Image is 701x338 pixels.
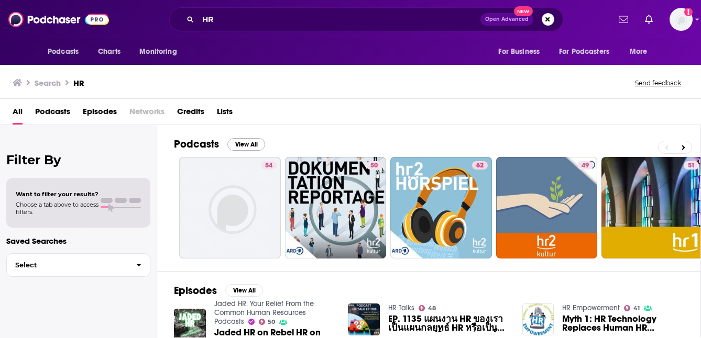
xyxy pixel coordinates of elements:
img: Podchaser - Follow, Share and Rate Podcasts [8,9,109,29]
span: 50 [370,161,378,171]
a: HR Empowerment [562,303,620,312]
span: New [514,6,533,16]
button: View All [227,138,265,151]
img: Myth 1: HR Technology Replaces Human HR Managers [522,303,554,335]
button: Open AdvancedNew [480,13,533,26]
span: 48 [428,306,436,311]
a: Episodes [83,103,117,125]
a: Podcasts [35,103,70,125]
span: Monitoring [139,44,177,59]
a: EP. 1135 แผนงาน HR ของเรา เป็นแผนกลยุทธ์ HR หรือเป็นแค่แผนงาน HR ในแต่ละปีเท่านั้น [388,314,510,332]
a: 50 [259,319,276,325]
a: Myth 1: HR Technology Replaces Human HR Managers [562,314,684,332]
a: PodcastsView All [174,138,265,151]
h2: Episodes [174,284,217,297]
button: Select [6,253,150,277]
a: Credits [177,103,204,125]
h2: Filter By [6,152,150,167]
a: All [13,103,23,125]
span: Charts [98,44,121,59]
a: Lists [217,103,233,125]
span: 54 [265,161,272,171]
img: EP. 1135 แผนงาน HR ของเรา เป็นแผนกลยุทธ์ HR หรือเป็นแค่แผนงาน HR ในแต่ละปีเท่านั้น [348,303,380,335]
button: open menu [40,42,92,62]
a: 54 [261,161,277,170]
span: 50 [268,320,275,324]
span: 49 [582,161,589,171]
span: Select [7,262,128,268]
a: 41 [624,305,640,311]
span: For Podcasters [559,44,609,59]
p: Saved Searches [6,236,150,246]
span: Want to filter your results? [16,190,98,198]
a: Show notifications dropdown [641,10,657,28]
button: open menu [552,42,625,62]
div: Search podcasts, credits, & more... [169,7,563,31]
a: Jaded HR: Your Relief From the Common Human Resources Podcasts [214,299,314,326]
button: open menu [622,42,661,62]
button: Show profile menu [670,8,693,31]
a: 50 [366,161,382,170]
a: 54 [179,157,281,258]
button: open menu [132,42,190,62]
a: EpisodesView All [174,284,263,297]
a: Charts [91,42,127,62]
a: HR Talks [388,303,414,312]
a: Show notifications dropdown [615,10,632,28]
span: Open Advanced [485,17,529,22]
a: 62 [472,161,488,170]
input: Search podcasts, credits, & more... [198,11,480,28]
h2: Podcasts [174,138,219,151]
button: Send feedback [632,78,684,87]
span: More [630,44,648,59]
span: 41 [633,306,640,311]
span: Podcasts [48,44,79,59]
svg: Add a profile image [684,8,693,16]
a: 62 [390,157,492,258]
a: 49 [577,161,593,170]
h3: Search [35,78,61,88]
span: Networks [129,103,165,125]
span: 51 [688,161,695,171]
a: 49 [496,157,598,258]
span: Choose a tab above to access filters. [16,201,98,216]
span: Logged in as AparnaKulkarni [670,8,693,31]
a: 50 [285,157,387,258]
img: User Profile [670,8,693,31]
h3: HR [73,78,84,88]
span: For Business [498,44,540,59]
button: View All [225,284,263,297]
a: 48 [419,305,436,311]
span: 62 [476,161,484,171]
a: 51 [684,161,699,170]
button: open menu [491,42,553,62]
